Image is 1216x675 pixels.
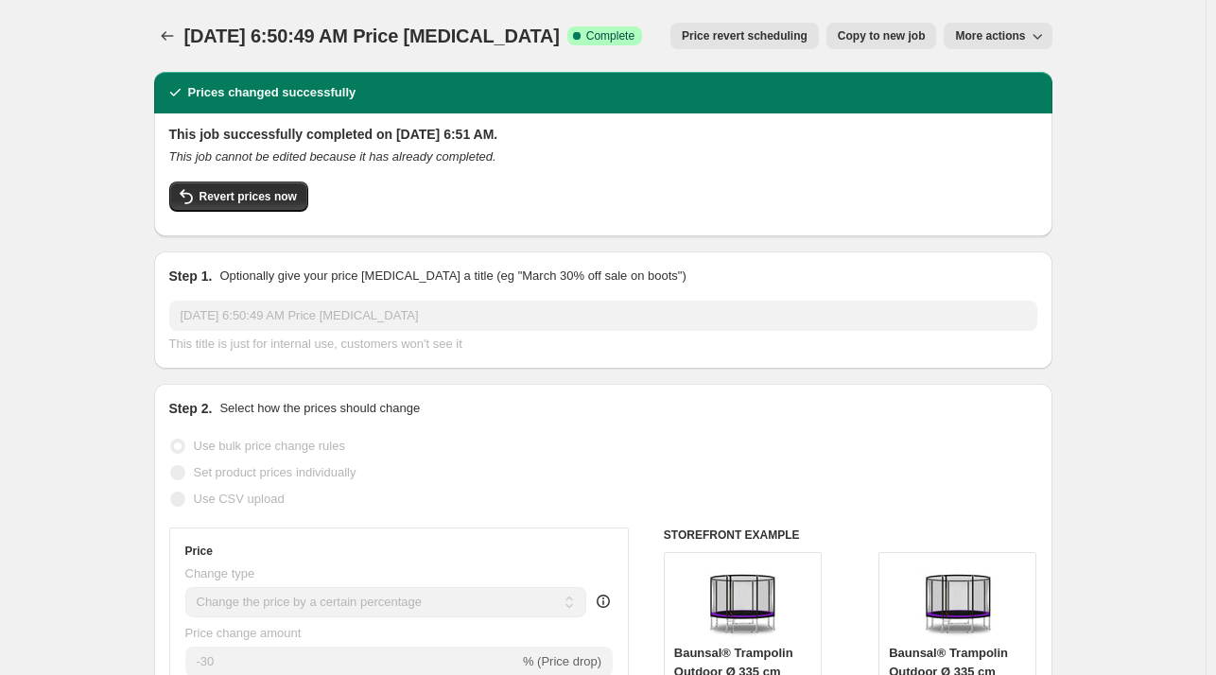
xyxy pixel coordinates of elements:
[185,566,255,580] span: Change type
[955,28,1025,43] span: More actions
[682,28,808,43] span: Price revert scheduling
[194,439,345,453] span: Use bulk price change rules
[188,83,356,102] h2: Prices changed successfully
[704,562,780,638] img: 71Z3txeFKDL_80x.jpg
[185,544,213,559] h3: Price
[944,23,1051,49] button: More actions
[169,125,1037,144] h2: This job successfully completed on [DATE] 6:51 AM.
[169,337,462,351] span: This title is just for internal use, customers won't see it
[594,592,613,611] div: help
[664,528,1037,543] h6: STOREFRONT EXAMPLE
[169,182,308,212] button: Revert prices now
[200,189,297,204] span: Revert prices now
[523,654,601,668] span: % (Price drop)
[169,149,496,164] i: This job cannot be edited because it has already completed.
[194,492,285,506] span: Use CSV upload
[826,23,937,49] button: Copy to new job
[194,465,356,479] span: Set product prices individually
[154,23,181,49] button: Price change jobs
[670,23,819,49] button: Price revert scheduling
[219,399,420,418] p: Select how the prices should change
[920,562,996,638] img: 71Z3txeFKDL_80x.jpg
[169,267,213,286] h2: Step 1.
[184,26,560,46] span: [DATE] 6:50:49 AM Price [MEDICAL_DATA]
[185,626,302,640] span: Price change amount
[169,301,1037,331] input: 30% off holiday sale
[838,28,926,43] span: Copy to new job
[219,267,686,286] p: Optionally give your price [MEDICAL_DATA] a title (eg "March 30% off sale on boots")
[586,28,634,43] span: Complete
[169,399,213,418] h2: Step 2.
